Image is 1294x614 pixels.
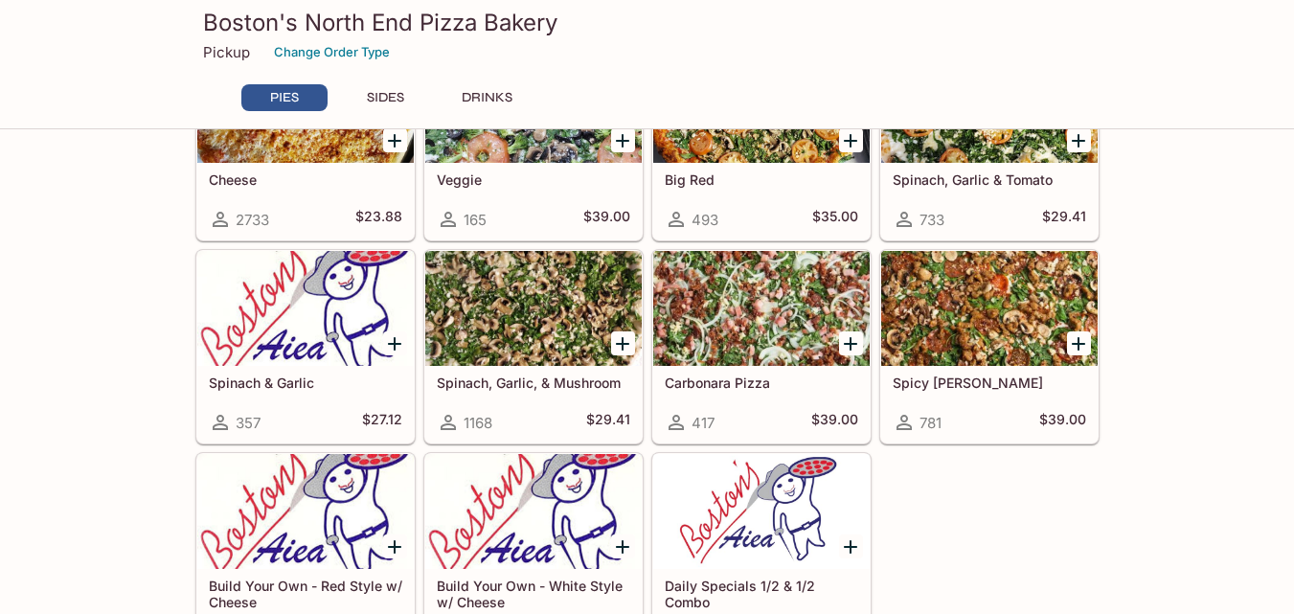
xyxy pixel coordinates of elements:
[209,578,402,609] h5: Build Your Own - Red Style w/ Cheese
[444,84,531,111] button: DRINKS
[197,48,414,163] div: Cheese
[437,578,630,609] h5: Build Your Own - White Style w/ Cheese
[1067,331,1091,355] button: Add Spicy Jenny
[197,251,414,366] div: Spinach & Garlic
[919,414,942,432] span: 781
[437,171,630,188] h5: Veggie
[209,171,402,188] h5: Cheese
[1042,208,1086,231] h5: $29.41
[880,47,1099,240] a: Spinach, Garlic & Tomato733$29.41
[424,250,643,443] a: Spinach, Garlic, & Mushroom1168$29.41
[241,84,328,111] button: PIES
[893,171,1086,188] h5: Spinach, Garlic & Tomato
[383,534,407,558] button: Add Build Your Own - Red Style w/ Cheese
[611,534,635,558] button: Add Build Your Own - White Style w/ Cheese
[236,211,269,229] span: 2733
[839,534,863,558] button: Add Daily Specials 1/2 & 1/2 Combo
[653,48,870,163] div: Big Red
[383,128,407,152] button: Add Cheese
[692,211,718,229] span: 493
[665,171,858,188] h5: Big Red
[839,331,863,355] button: Add Carbonara Pizza
[362,411,402,434] h5: $27.12
[893,375,1086,391] h5: Spicy [PERSON_NAME]
[665,375,858,391] h5: Carbonara Pizza
[652,250,871,443] a: Carbonara Pizza417$39.00
[343,84,429,111] button: SIDES
[652,47,871,240] a: Big Red493$35.00
[1039,411,1086,434] h5: $39.00
[586,411,630,434] h5: $29.41
[424,47,643,240] a: Veggie165$39.00
[812,208,858,231] h5: $35.00
[464,414,492,432] span: 1168
[583,208,630,231] h5: $39.00
[919,211,944,229] span: 733
[236,414,261,432] span: 357
[203,43,250,61] p: Pickup
[611,128,635,152] button: Add Veggie
[880,250,1099,443] a: Spicy [PERSON_NAME]781$39.00
[196,47,415,240] a: Cheese2733$23.88
[881,251,1098,366] div: Spicy Jenny
[209,375,402,391] h5: Spinach & Garlic
[653,454,870,569] div: Daily Specials 1/2 & 1/2 Combo
[383,331,407,355] button: Add Spinach & Garlic
[203,8,1092,37] h3: Boston's North End Pizza Bakery
[437,375,630,391] h5: Spinach, Garlic, & Mushroom
[425,48,642,163] div: Veggie
[653,251,870,366] div: Carbonara Pizza
[265,37,398,67] button: Change Order Type
[355,208,402,231] h5: $23.88
[665,578,858,609] h5: Daily Specials 1/2 & 1/2 Combo
[425,454,642,569] div: Build Your Own - White Style w/ Cheese
[692,414,715,432] span: 417
[839,128,863,152] button: Add Big Red
[811,411,858,434] h5: $39.00
[197,454,414,569] div: Build Your Own - Red Style w/ Cheese
[464,211,487,229] span: 165
[881,48,1098,163] div: Spinach, Garlic & Tomato
[1067,128,1091,152] button: Add Spinach, Garlic & Tomato
[196,250,415,443] a: Spinach & Garlic357$27.12
[425,251,642,366] div: Spinach, Garlic, & Mushroom
[611,331,635,355] button: Add Spinach, Garlic, & Mushroom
